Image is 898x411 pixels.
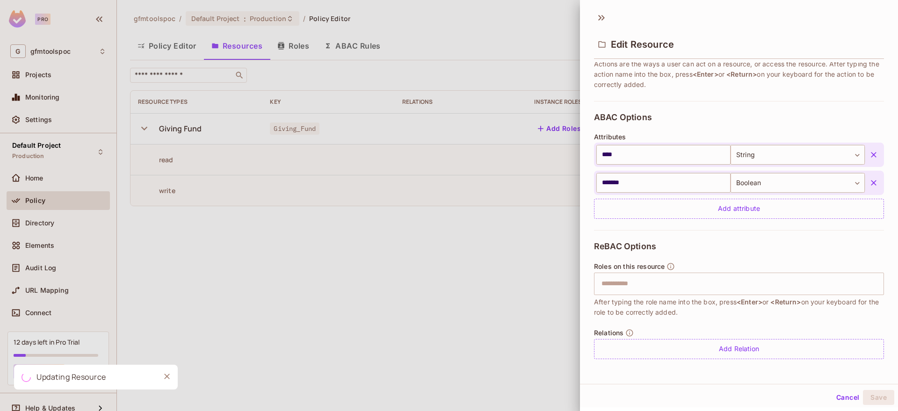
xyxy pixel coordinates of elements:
button: Save [863,390,894,405]
span: ABAC Options [594,113,652,122]
button: Close [160,369,174,383]
span: <Enter> [737,298,762,306]
span: Actions are the ways a user can act on a resource, or access the resource. After typing the actio... [594,59,884,90]
span: Attributes [594,133,626,141]
div: Boolean [731,173,865,193]
span: <Return> [770,298,801,306]
span: <Return> [726,70,757,78]
div: String [731,145,865,165]
span: <Enter> [693,70,718,78]
span: After typing the role name into the box, press or on your keyboard for the role to be correctly a... [594,297,884,317]
div: Add Relation [594,339,884,359]
span: Roles on this resource [594,263,665,270]
span: Edit Resource [611,39,674,50]
button: Cancel [833,390,863,405]
span: Relations [594,329,623,337]
span: ReBAC Options [594,242,656,251]
div: Updating Resource [36,371,106,383]
div: Add attribute [594,199,884,219]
